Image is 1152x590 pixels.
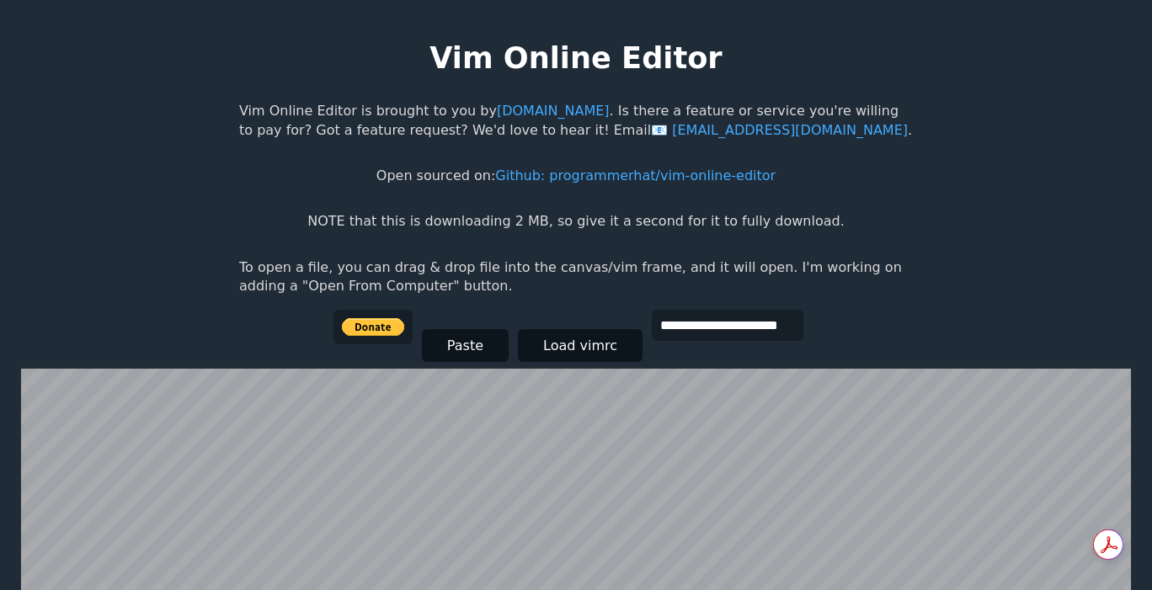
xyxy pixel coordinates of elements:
h1: Vim Online Editor [429,37,722,78]
a: Github: programmerhat/vim-online-editor [495,167,776,183]
p: To open a file, you can drag & drop file into the canvas/vim frame, and it will open. I'm working... [239,258,913,296]
p: Open sourced on: [376,167,776,185]
p: Vim Online Editor is brought to you by . Is there a feature or service you're willing to pay for?... [239,102,913,140]
a: [EMAIL_ADDRESS][DOMAIN_NAME] [651,122,908,138]
a: [DOMAIN_NAME] [497,103,610,119]
p: NOTE that this is downloading 2 MB, so give it a second for it to fully download. [307,212,844,231]
button: Load vimrc [518,329,643,362]
button: Paste [422,329,509,362]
